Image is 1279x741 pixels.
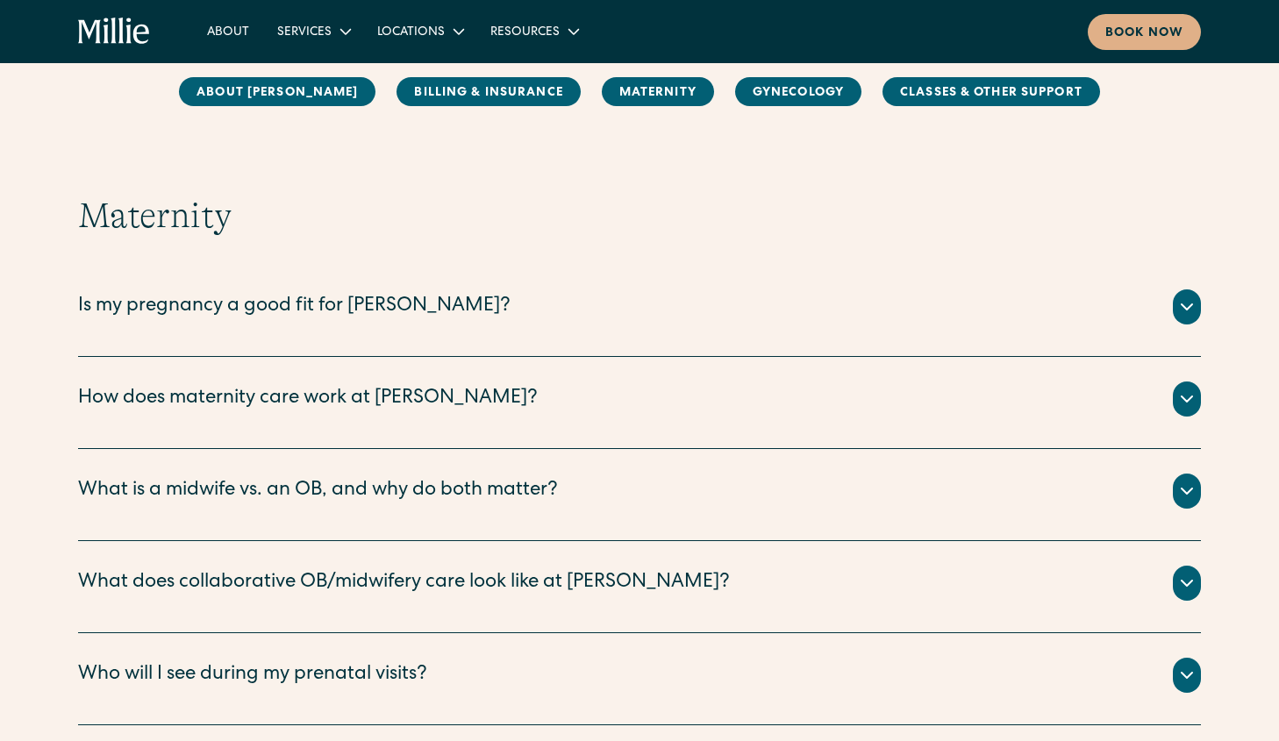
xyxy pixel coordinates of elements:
[490,24,560,42] div: Resources
[476,17,591,46] div: Resources
[602,77,714,106] a: MAternity
[263,17,363,46] div: Services
[277,24,332,42] div: Services
[78,569,730,598] div: What does collaborative OB/midwifery care look like at [PERSON_NAME]?
[882,77,1100,106] a: Classes & Other Support
[1105,25,1183,43] div: Book now
[78,661,427,690] div: Who will I see during my prenatal visits?
[78,18,151,46] a: home
[78,195,1201,237] h2: Maternity
[363,17,476,46] div: Locations
[735,77,861,106] a: Gynecology
[78,293,511,322] div: Is my pregnancy a good fit for [PERSON_NAME]?
[78,477,558,506] div: What is a midwife vs. an OB, and why do both matter?
[1088,14,1201,50] a: Book now
[377,24,445,42] div: Locations
[193,17,263,46] a: About
[397,77,580,106] a: Billing & Insurance
[179,77,375,106] a: About [PERSON_NAME]
[78,385,538,414] div: How does maternity care work at [PERSON_NAME]?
